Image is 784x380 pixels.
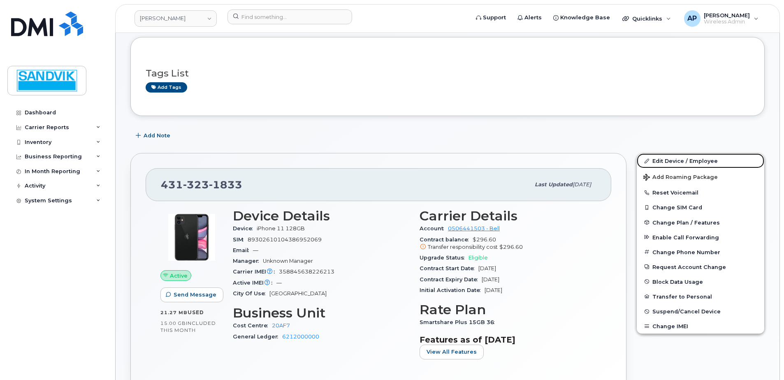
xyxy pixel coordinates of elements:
input: Find something... [227,9,352,24]
span: $296.60 [499,244,523,250]
span: Add Roaming Package [643,174,718,182]
button: Change Phone Number [637,245,764,260]
span: Device [233,225,257,232]
button: Change Plan / Features [637,215,764,230]
span: Contract Expiry Date [420,276,482,283]
a: 0506441503 - Bell [448,225,500,232]
span: [DATE] [573,181,591,188]
span: Upgrade Status [420,255,469,261]
a: Knowledge Base [547,9,616,26]
span: [GEOGRAPHIC_DATA] [269,290,327,297]
span: Initial Activation Date [420,287,485,293]
span: Knowledge Base [560,14,610,22]
span: 89302610104386952069 [248,236,322,243]
span: General Ledger [233,334,282,340]
span: 21.27 MB [160,310,188,315]
span: Eligible [469,255,488,261]
span: AP [687,14,697,23]
span: Active [170,272,188,280]
span: 431 [161,178,242,191]
span: iPhone 11 128GB [257,225,305,232]
button: Change IMEI [637,319,764,334]
span: 323 [183,178,209,191]
span: 1833 [209,178,242,191]
span: Wireless Admin [704,19,750,25]
span: Alerts [524,14,542,22]
span: Transfer responsibility cost [428,244,498,250]
span: Carrier IMEI [233,269,279,275]
span: [DATE] [482,276,499,283]
img: iPhone_11.jpg [167,213,216,262]
span: Enable Call Forwarding [652,234,719,240]
button: Send Message [160,287,223,302]
h3: Carrier Details [420,209,596,223]
button: View All Features [420,345,484,359]
span: Account [420,225,448,232]
span: included this month [160,320,216,334]
a: Add tags [146,82,187,93]
span: Contract balance [420,236,473,243]
span: Contract Start Date [420,265,478,271]
h3: Tags List [146,68,749,79]
div: Quicklinks [617,10,677,27]
a: Edit Device / Employee [637,153,764,168]
span: Quicklinks [632,15,662,22]
span: Cost Centre [233,322,272,329]
div: Annette Panzani [678,10,764,27]
h3: Features as of [DATE] [420,335,596,345]
span: Support [483,14,506,22]
span: Unknown Manager [263,258,313,264]
span: 15.00 GB [160,320,186,326]
a: 6212000000 [282,334,319,340]
span: [DATE] [478,265,496,271]
span: Active IMEI [233,280,276,286]
a: Support [470,9,512,26]
span: used [188,309,204,315]
h3: Business Unit [233,306,410,320]
h3: Rate Plan [420,302,596,317]
span: [DATE] [485,287,502,293]
button: Change SIM Card [637,200,764,215]
span: Change Plan / Features [652,219,720,225]
span: Suspend/Cancel Device [652,308,721,315]
span: $296.60 [420,236,596,251]
span: View All Features [427,348,477,356]
span: 358845638226213 [279,269,334,275]
button: Block Data Usage [637,274,764,289]
span: Send Message [174,291,216,299]
span: — [276,280,282,286]
span: City Of Use [233,290,269,297]
button: Suspend/Cancel Device [637,304,764,319]
h3: Device Details [233,209,410,223]
button: Transfer to Personal [637,289,764,304]
span: Email [233,247,253,253]
button: Enable Call Forwarding [637,230,764,245]
span: Manager [233,258,263,264]
span: — [253,247,258,253]
span: Smartshare Plus 15GB 36 [420,319,499,325]
button: Reset Voicemail [637,185,764,200]
a: Alerts [512,9,547,26]
span: [PERSON_NAME] [704,12,750,19]
button: Add Note [130,128,177,143]
span: SIM [233,236,248,243]
button: Add Roaming Package [637,168,764,185]
button: Request Account Change [637,260,764,274]
span: Add Note [144,132,170,139]
a: 20AF7 [272,322,290,329]
span: Last updated [535,181,573,188]
a: Sandvik Tamrock [135,10,217,27]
